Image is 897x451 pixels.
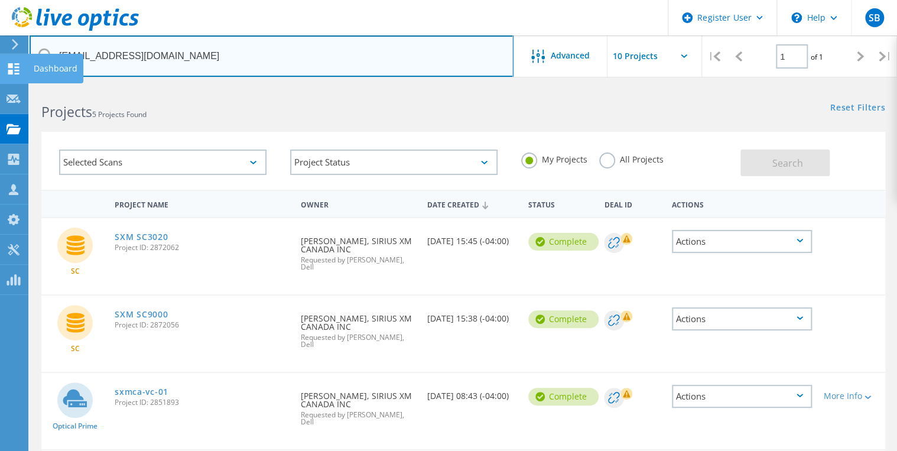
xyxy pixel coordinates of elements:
[53,423,97,430] span: Optical Prime
[294,218,421,283] div: [PERSON_NAME], SIRIUS XM CANADA INC
[30,35,513,77] input: Search projects by name, owner, ID, company, etc
[290,150,498,175] div: Project Status
[868,13,880,22] span: SB
[12,25,139,33] a: Live Optics Dashboard
[551,51,590,60] span: Advanced
[522,193,599,215] div: Status
[115,322,288,329] span: Project ID: 2872056
[599,153,664,164] label: All Projects
[672,385,812,408] div: Actions
[830,103,885,113] a: Reset Filters
[528,310,599,328] div: Complete
[421,193,522,215] div: Date Created
[528,233,599,251] div: Complete
[294,193,421,215] div: Owner
[824,392,879,400] div: More Info
[598,193,665,215] div: Deal Id
[740,150,830,176] button: Search
[873,35,897,77] div: |
[791,12,802,23] svg: \n
[421,296,522,335] div: [DATE] 15:38 (-04:00)
[421,373,522,412] div: [DATE] 08:43 (-04:00)
[300,257,415,271] span: Requested by [PERSON_NAME], Dell
[521,153,587,164] label: My Projects
[109,193,294,215] div: Project Name
[71,268,80,275] span: SC
[672,230,812,253] div: Actions
[300,334,415,348] span: Requested by [PERSON_NAME], Dell
[115,233,168,241] a: SXM SC3020
[115,310,168,319] a: SXM SC9000
[59,150,266,175] div: Selected Scans
[300,411,415,426] span: Requested by [PERSON_NAME], Dell
[115,388,168,396] a: sxmca-vc-01
[115,399,288,406] span: Project ID: 2851893
[772,157,803,170] span: Search
[294,373,421,437] div: [PERSON_NAME], SIRIUS XM CANADA INC
[115,244,288,251] span: Project ID: 2872062
[672,307,812,330] div: Actions
[71,345,80,352] span: SC
[666,193,818,215] div: Actions
[811,52,823,62] span: of 1
[294,296,421,360] div: [PERSON_NAME], SIRIUS XM CANADA INC
[41,102,92,121] b: Projects
[528,388,599,405] div: Complete
[34,64,77,73] div: Dashboard
[421,218,522,257] div: [DATE] 15:45 (-04:00)
[92,109,147,119] span: 5 Projects Found
[702,35,726,77] div: |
